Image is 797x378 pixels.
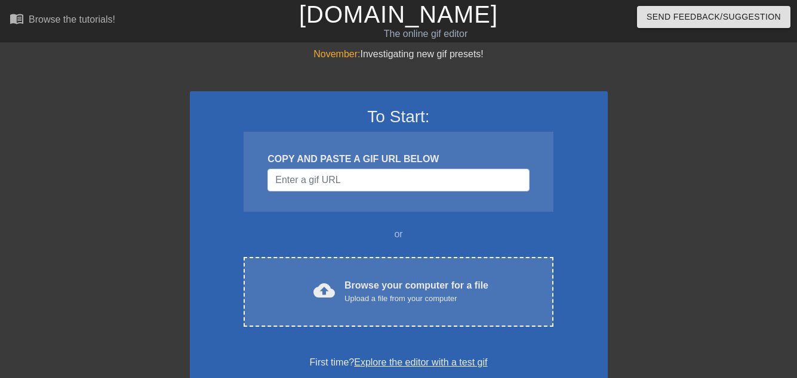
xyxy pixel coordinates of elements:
[313,49,360,59] span: November:
[267,169,529,191] input: Username
[267,152,529,166] div: COPY AND PASTE A GIF URL BELOW
[10,11,115,30] a: Browse the tutorials!
[299,1,498,27] a: [DOMAIN_NAME]
[221,227,577,241] div: or
[344,293,488,305] div: Upload a file from your computer
[272,27,580,41] div: The online gif editor
[354,357,487,367] a: Explore the editor with a test gif
[29,14,115,24] div: Browse the tutorials!
[205,107,592,127] h3: To Start:
[205,355,592,370] div: First time?
[647,10,781,24] span: Send Feedback/Suggestion
[344,278,488,305] div: Browse your computer for a file
[637,6,790,28] button: Send Feedback/Suggestion
[10,11,24,26] span: menu_book
[190,47,608,61] div: Investigating new gif presets!
[313,280,335,301] span: cloud_upload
